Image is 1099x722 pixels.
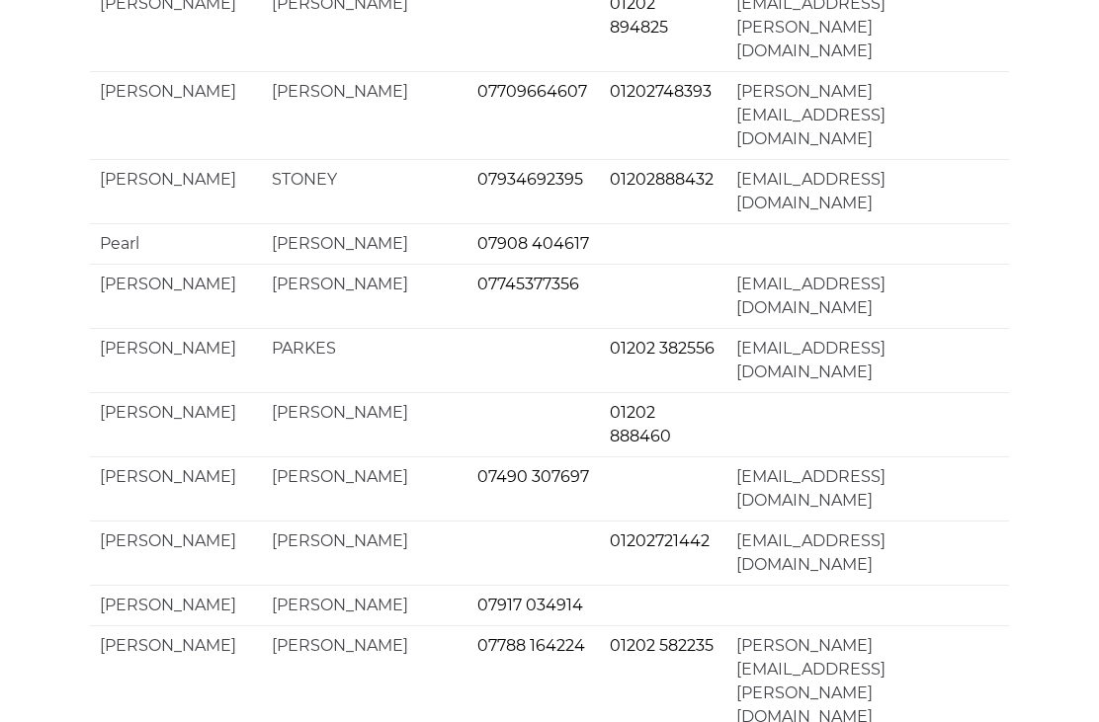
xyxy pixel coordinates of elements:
[262,264,467,328] td: [PERSON_NAME]
[262,159,467,223] td: STONEY
[477,275,579,293] a: 07745377356
[610,636,714,655] a: 01202 582235
[477,234,589,253] a: 07908 404617
[610,531,710,550] a: 01202721442
[610,339,715,358] a: 01202 382556
[610,82,712,101] a: 01202748393
[90,392,262,456] td: [PERSON_NAME]
[262,585,467,625] td: [PERSON_NAME]
[262,392,467,456] td: [PERSON_NAME]
[477,636,585,655] a: 07788 164224
[262,328,467,392] td: PARKES
[477,467,589,486] a: 07490 307697
[90,585,262,625] td: [PERSON_NAME]
[726,71,1009,159] td: [PERSON_NAME][EMAIL_ADDRESS][DOMAIN_NAME]
[726,159,1009,223] td: [EMAIL_ADDRESS][DOMAIN_NAME]
[477,82,587,101] a: 07709664607
[90,71,262,159] td: [PERSON_NAME]
[90,159,262,223] td: [PERSON_NAME]
[726,456,1009,521] td: [EMAIL_ADDRESS][DOMAIN_NAME]
[90,521,262,585] td: [PERSON_NAME]
[610,403,671,445] a: 01202 888460
[262,456,467,521] td: [PERSON_NAME]
[90,456,262,521] td: [PERSON_NAME]
[610,170,714,189] a: 01202888432
[90,328,262,392] td: [PERSON_NAME]
[726,521,1009,585] td: [EMAIL_ADDRESS][DOMAIN_NAME]
[262,223,467,264] td: [PERSON_NAME]
[726,328,1009,392] td: [EMAIL_ADDRESS][DOMAIN_NAME]
[262,521,467,585] td: [PERSON_NAME]
[477,596,583,614] a: 07917 034914
[477,170,583,189] a: 07934692395
[726,264,1009,328] td: [EMAIL_ADDRESS][DOMAIN_NAME]
[262,71,467,159] td: [PERSON_NAME]
[90,223,262,264] td: Pearl
[90,264,262,328] td: [PERSON_NAME]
